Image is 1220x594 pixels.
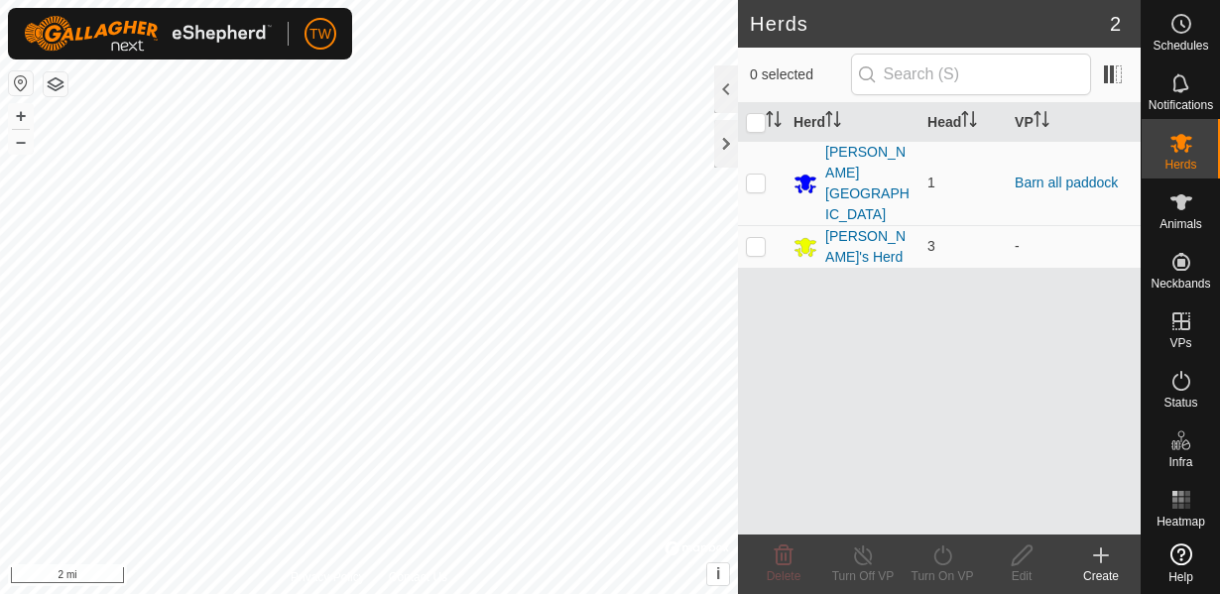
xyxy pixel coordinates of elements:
[1149,99,1213,111] span: Notifications
[1015,175,1118,190] a: Barn all paddock
[1142,535,1220,591] a: Help
[823,567,903,585] div: Turn Off VP
[1034,114,1049,130] p-sorticon: Activate to sort
[716,565,720,582] span: i
[1007,225,1141,268] td: -
[750,12,1110,36] h2: Herds
[1163,397,1197,409] span: Status
[9,104,33,128] button: +
[750,64,851,85] span: 0 selected
[982,567,1061,585] div: Edit
[919,103,1007,142] th: Head
[1007,103,1141,142] th: VP
[1153,40,1208,52] span: Schedules
[903,567,982,585] div: Turn On VP
[1151,278,1210,290] span: Neckbands
[291,568,365,586] a: Privacy Policy
[1157,516,1205,528] span: Heatmap
[309,24,331,45] span: TW
[1110,9,1121,39] span: 2
[767,569,801,583] span: Delete
[786,103,919,142] th: Herd
[9,71,33,95] button: Reset Map
[1168,571,1193,583] span: Help
[851,54,1091,95] input: Search (S)
[927,238,935,254] span: 3
[1159,218,1202,230] span: Animals
[24,16,272,52] img: Gallagher Logo
[9,130,33,154] button: –
[1164,159,1196,171] span: Herds
[766,114,782,130] p-sorticon: Activate to sort
[825,226,912,268] div: [PERSON_NAME]'s Herd
[825,142,912,225] div: [PERSON_NAME][GEOGRAPHIC_DATA]
[1168,456,1192,468] span: Infra
[44,72,67,96] button: Map Layers
[825,114,841,130] p-sorticon: Activate to sort
[707,563,729,585] button: i
[389,568,447,586] a: Contact Us
[1061,567,1141,585] div: Create
[961,114,977,130] p-sorticon: Activate to sort
[927,175,935,190] span: 1
[1169,337,1191,349] span: VPs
